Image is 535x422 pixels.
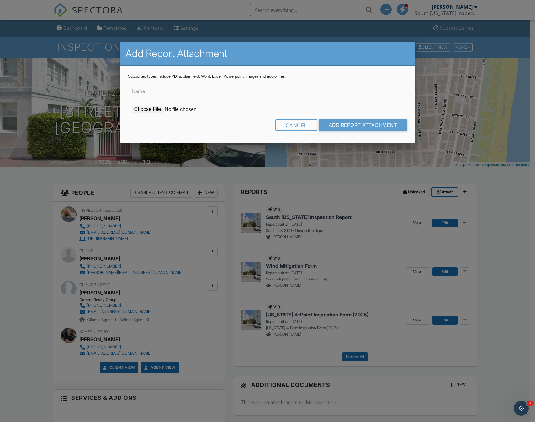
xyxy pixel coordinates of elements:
[514,401,529,416] iframe: Intercom live chat
[275,119,317,131] div: Cancel
[128,74,407,79] div: Supported types include PDFs, plain text, Word, Excel, Powerpoint, images and audio files.
[125,47,410,60] h2: Add Report Attachment
[527,401,534,406] span: 10
[319,119,407,131] input: Add Report Attachment
[132,88,145,95] label: Name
